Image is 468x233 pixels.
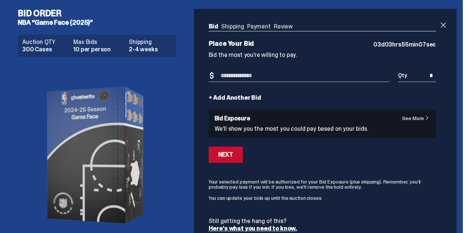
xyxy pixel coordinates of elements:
[418,41,426,48] span: 07
[73,39,124,45] dt: Max Bids
[209,72,214,79] span: $
[129,39,171,45] dt: Shipping
[18,19,182,26] h5: NBA “Game Face (2025)”
[129,47,171,52] dd: 2-4 weeks
[402,116,433,121] a: See More
[209,23,219,30] a: Bid
[373,41,381,48] span: 03
[22,39,69,45] dt: Auction QTY
[18,9,182,18] h4: Bid Order
[384,41,392,48] span: 03
[215,126,430,132] p: We’ll show you the most you could pay based on your bids.
[218,152,233,158] div: Next
[209,40,373,47] p: Place Your Bid
[22,47,69,52] dd: 300 Cases
[398,73,407,78] span: Qty
[209,218,436,224] p: Still getting the hang of this?
[215,116,430,121] h6: Bid Exposure
[401,41,409,48] span: 55
[209,179,436,189] p: Your selected payment will be authorized for your Bid Exposure (plus shipping). Remember, you’ll ...
[209,147,243,163] button: Next
[209,52,436,58] p: Bid the most you’re willing to pay.
[73,47,124,52] dd: 10 per person
[209,95,261,101] a: + Add Another Bid
[209,225,297,232] a: Here’s what you need to know.
[209,195,436,201] p: You can update your bids up until the auction closes.
[373,42,436,48] p: d hrs min sec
